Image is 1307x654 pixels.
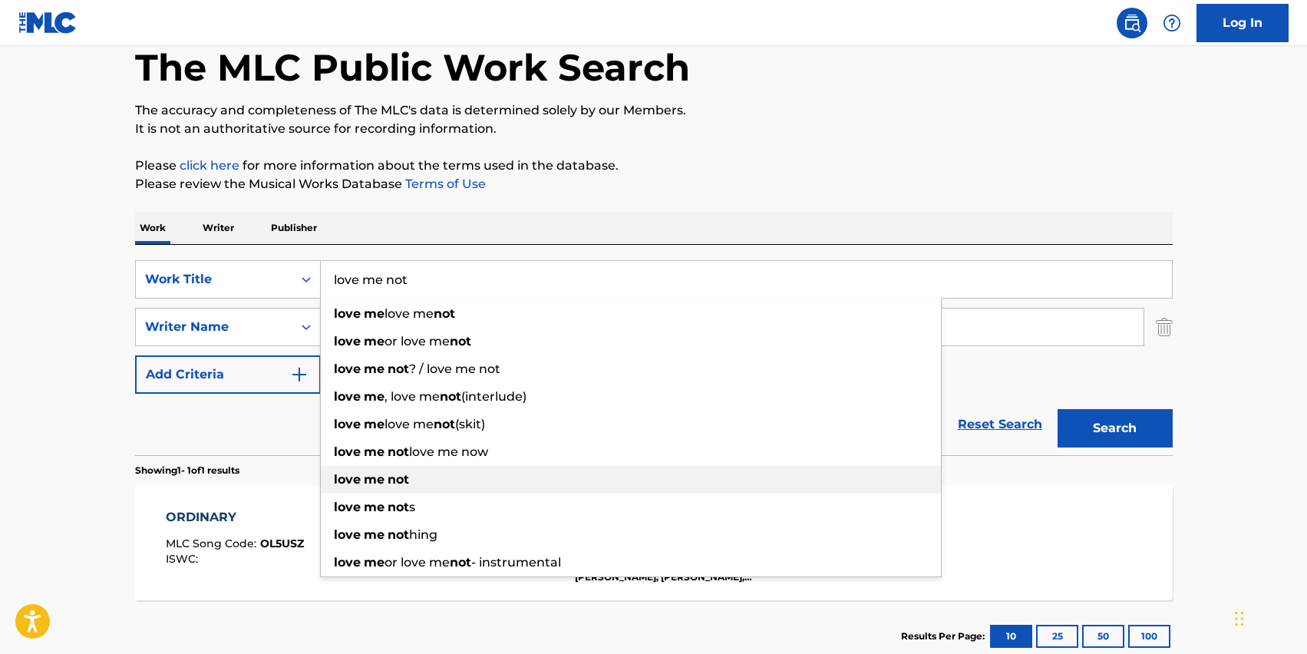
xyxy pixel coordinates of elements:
[455,417,485,431] span: (skit)
[450,334,471,348] strong: not
[1157,8,1187,38] div: Help
[388,444,409,459] strong: not
[290,365,309,384] img: 9d2ae6d4665cec9f34b9.svg
[166,508,304,527] div: ORDINARY
[1123,14,1141,32] img: search
[385,389,440,404] span: , love me
[334,527,361,542] strong: love
[901,629,989,643] p: Results Per Page:
[385,334,450,348] span: or love me
[364,306,385,321] strong: me
[364,472,385,487] strong: me
[990,625,1032,648] button: 10
[1235,596,1244,642] div: Drag
[334,555,361,570] strong: love
[409,527,437,542] span: hing
[1163,14,1181,32] img: help
[1058,409,1173,448] button: Search
[1128,625,1170,648] button: 100
[409,362,500,376] span: ? / love me not
[135,157,1173,175] p: Please for more information about the terms used in the database.
[364,527,385,542] strong: me
[471,555,561,570] span: - instrumental
[385,417,434,431] span: love me
[388,527,409,542] strong: not
[334,500,361,514] strong: love
[364,500,385,514] strong: me
[166,537,260,550] span: MLC Song Code :
[135,175,1173,193] p: Please review the Musical Works Database
[1117,8,1147,38] a: Public Search
[266,212,322,244] p: Publisher
[198,212,239,244] p: Writer
[440,389,461,404] strong: not
[334,444,361,459] strong: love
[334,362,361,376] strong: love
[145,318,283,336] div: Writer Name
[334,389,361,404] strong: love
[334,306,361,321] strong: love
[135,260,1173,455] form: Search Form
[364,334,385,348] strong: me
[364,362,385,376] strong: me
[434,306,455,321] strong: not
[135,120,1173,138] p: It is not an authoritative source for recording information.
[950,408,1050,441] a: Reset Search
[434,417,455,431] strong: not
[135,45,690,91] h1: The MLC Public Work Search
[180,158,239,173] a: click here
[260,537,304,550] span: OL5USZ
[334,472,361,487] strong: love
[1230,580,1307,654] iframe: Chat Widget
[364,555,385,570] strong: me
[135,464,239,477] p: Showing 1 - 1 of 1 results
[1036,625,1078,648] button: 25
[135,212,170,244] p: Work
[409,500,415,514] span: s
[364,417,385,431] strong: me
[166,552,202,566] span: ISWC :
[461,389,526,404] span: (interlude)
[364,444,385,459] strong: me
[145,270,283,289] div: Work Title
[450,555,471,570] strong: not
[135,355,321,394] button: Add Criteria
[388,472,409,487] strong: not
[135,101,1173,120] p: The accuracy and completeness of The MLC's data is determined solely by our Members.
[402,177,486,191] a: Terms of Use
[1156,308,1173,346] img: Delete Criterion
[385,306,434,321] span: love me
[334,334,361,348] strong: love
[1196,4,1289,42] a: Log In
[1082,625,1124,648] button: 50
[409,444,488,459] span: love me now
[388,500,409,514] strong: not
[385,555,450,570] span: or love me
[135,485,1173,600] a: ORDINARYMLC Song Code:OL5USZISWC:Writers (4)[PERSON_NAME], [PERSON_NAME], [PERSON_NAME], [PERSON_...
[388,362,409,376] strong: not
[18,12,78,34] img: MLC Logo
[364,389,385,404] strong: me
[334,417,361,431] strong: love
